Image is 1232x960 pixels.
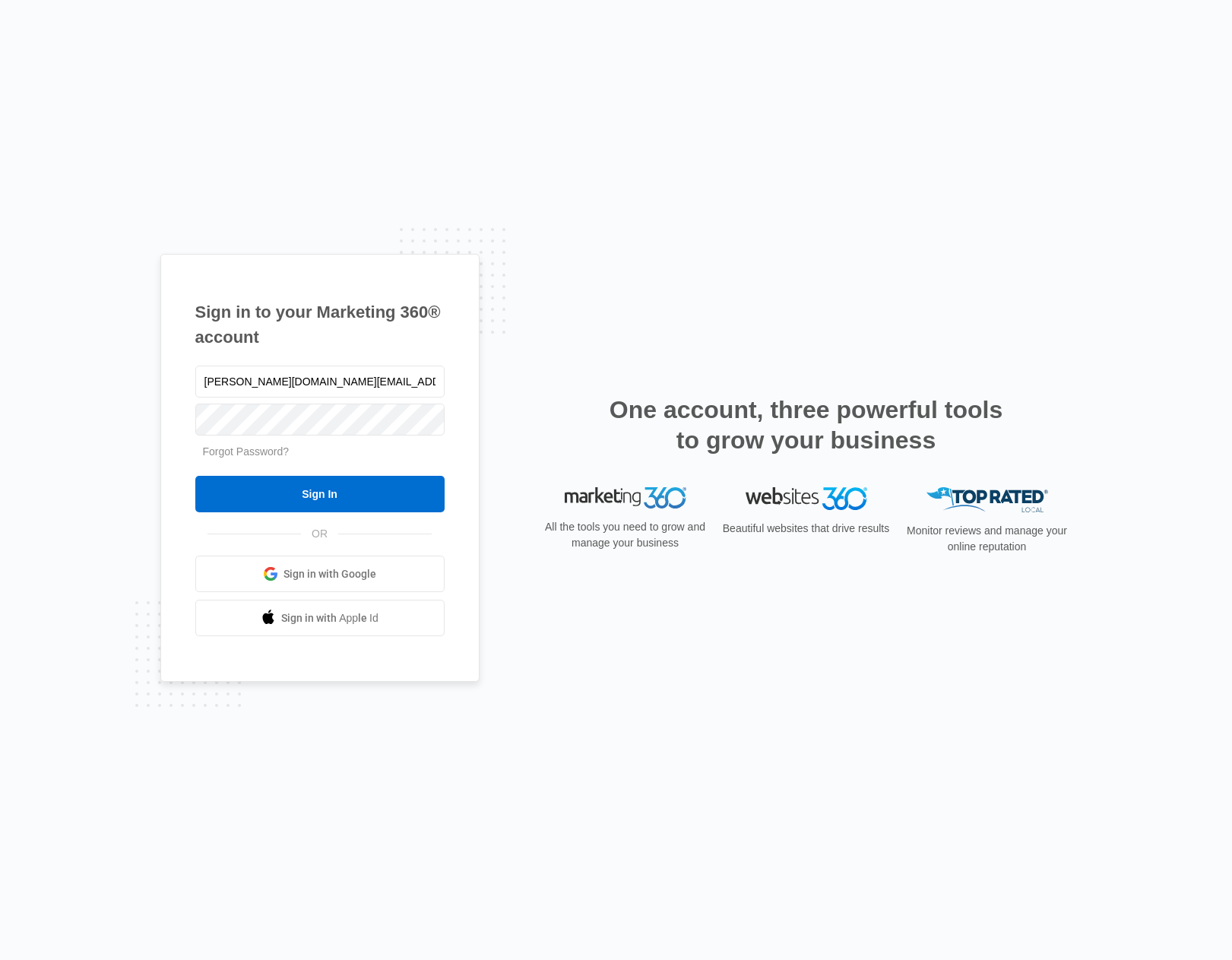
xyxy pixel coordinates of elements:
a: Sign in with Google [195,556,445,592]
img: Marketing 360 [565,487,686,509]
input: Email [195,366,445,398]
h2: One account, three powerful tools to grow your business [605,394,1008,455]
a: Sign in with Apple Id [195,600,445,636]
span: Sign in with Apple Id [281,610,378,626]
input: Sign In [195,476,445,512]
span: OR [301,526,338,542]
p: All the tools you need to grow and manage your business [540,519,711,551]
a: Forgot Password? [203,445,290,458]
span: Sign in with Google [283,566,376,582]
img: Websites 360 [746,487,867,509]
p: Monitor reviews and manage your online reputation [902,523,1072,555]
img: Top Rated Local [926,487,1048,512]
p: Beautiful websites that drive results [721,521,892,537]
h1: Sign in to your Marketing 360® account [195,299,445,350]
